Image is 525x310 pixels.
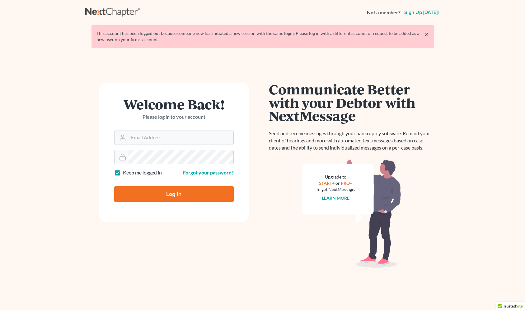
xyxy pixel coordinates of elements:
[302,159,401,268] img: nextmessage_bg-59042aed3d76b12b5cd301f8e5b87938c9018125f34e5fa2b7a6b67550977c72.svg
[123,169,162,176] label: Keep me logged in
[322,195,349,201] a: Learn more
[341,180,352,186] a: PRO+
[319,180,335,186] a: START+
[114,186,234,202] input: Log In
[183,169,234,175] a: Forgot your password?
[335,180,340,186] span: or
[96,30,429,43] div: This account has been logged out because someone new has initiated a new session with the same lo...
[316,174,355,180] div: Upgrade to
[114,98,234,111] h1: Welcome Back!
[367,9,401,16] strong: Not a member?
[269,83,434,122] h1: Communicate Better with your Debtor with NextMessage
[114,113,234,121] p: Please log in to your account
[424,30,429,38] a: ×
[269,130,434,151] p: Send and receive messages through your bankruptcy software. Remind your client of hearings and mo...
[129,131,233,145] input: Email Address
[316,186,355,193] div: to get NextMessage.
[403,10,440,15] a: Sign up [DATE]!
